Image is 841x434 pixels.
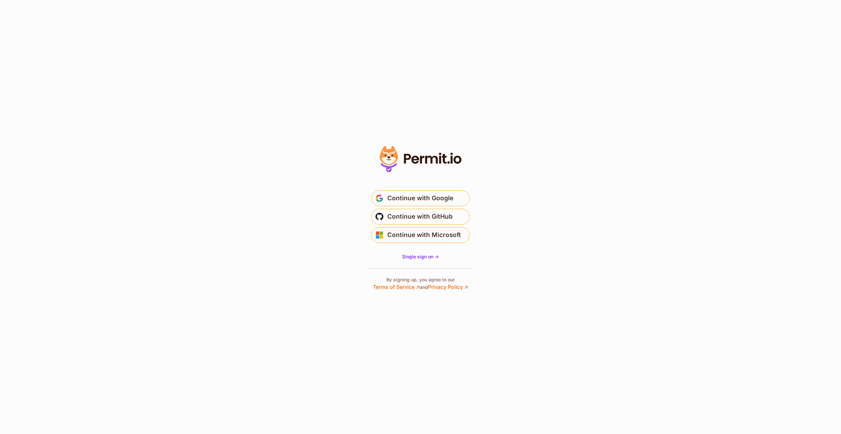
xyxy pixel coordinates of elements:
[387,193,453,204] span: Continue with Google
[387,230,461,240] span: Continue with Microsoft
[371,209,470,225] button: Continue with GitHub
[387,211,453,222] span: Continue with GitHub
[373,276,468,291] p: By signing up, you agree to our and
[373,284,420,290] a: Terms of Service ↗
[428,284,468,290] a: Privacy Policy ↗
[402,253,439,260] a: Single sign on ->
[371,227,470,243] button: Continue with Microsoft
[371,190,470,206] button: Continue with Google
